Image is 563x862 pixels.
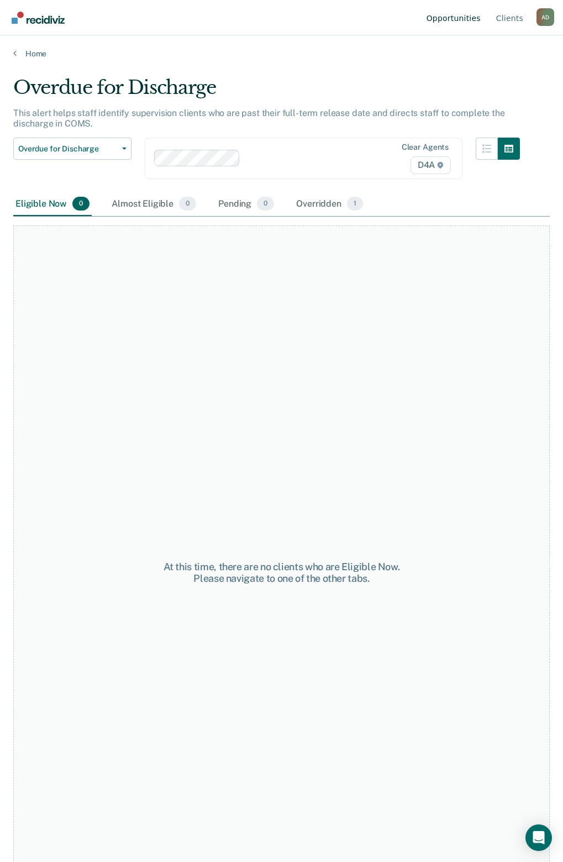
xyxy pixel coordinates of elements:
div: Overridden1 [294,192,365,217]
span: 0 [72,197,90,211]
div: Almost Eligible0 [109,192,198,217]
div: Eligible Now0 [13,192,92,217]
span: Overdue for Discharge [18,144,118,154]
a: Home [13,49,550,59]
span: 1 [347,197,363,211]
p: This alert helps staff identify supervision clients who are past their full-term release date and... [13,108,505,129]
div: Clear agents [402,143,449,152]
div: Pending0 [216,192,276,217]
span: 0 [179,197,196,211]
span: D4A [411,156,451,174]
div: Open Intercom Messenger [525,824,552,851]
img: Recidiviz [12,12,65,24]
button: Overdue for Discharge [13,138,131,160]
div: A D [536,8,554,26]
div: Overdue for Discharge [13,76,520,108]
span: 0 [257,197,274,211]
button: Profile dropdown button [536,8,554,26]
div: At this time, there are no clients who are Eligible Now. Please navigate to one of the other tabs. [148,561,415,585]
